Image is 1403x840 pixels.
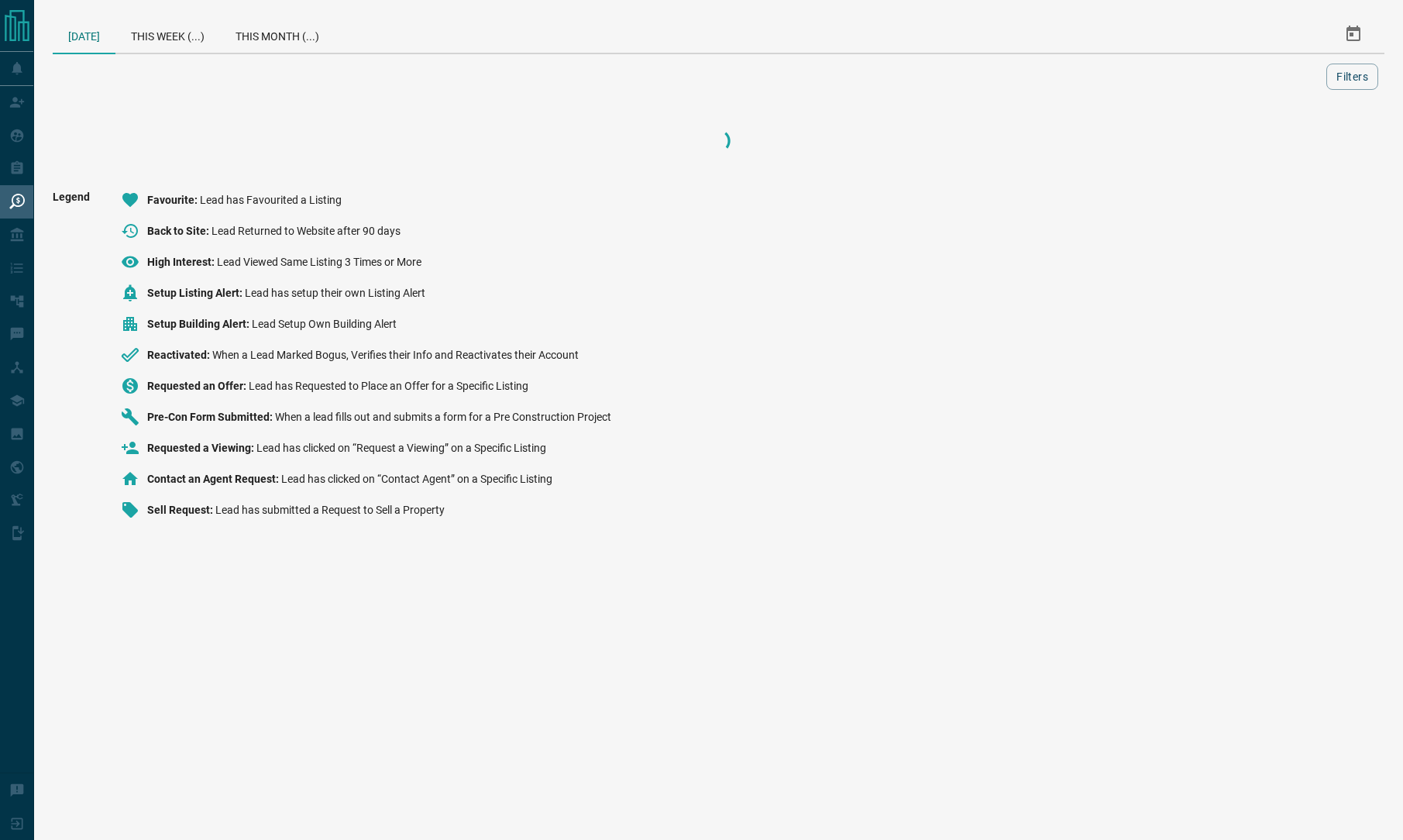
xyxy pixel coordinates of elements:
span: Contact an Agent Request [147,473,281,485]
span: Back to Site [147,225,211,237]
button: Select Date Range [1335,15,1372,53]
div: This Month (...) [220,15,335,53]
span: Lead has Favourited a Listing [200,194,342,206]
span: Lead has setup their own Listing Alert [245,287,425,299]
span: Lead has clicked on “Contact Agent” on a Specific Listing [281,473,552,485]
div: Loading [641,126,796,157]
span: Sell Request [147,504,215,516]
span: High Interest [147,256,217,268]
div: This Week (...) [115,15,220,53]
span: Requested a Viewing [147,442,256,454]
span: Lead Viewed Same Listing 3 Times or More [217,256,421,268]
span: Setup Building Alert [147,318,252,330]
span: Favourite [147,194,200,206]
span: Setup Listing Alert [147,287,245,299]
span: Lead Setup Own Building Alert [252,318,397,330]
span: Lead has submitted a Request to Sell a Property [215,504,445,516]
span: Reactivated [147,349,212,361]
span: Lead has clicked on “Request a Viewing” on a Specific Listing [256,442,546,454]
span: Legend [53,191,90,532]
button: Filters [1326,64,1378,90]
span: Requested an Offer [147,380,249,392]
div: [DATE] [53,15,115,54]
span: When a Lead Marked Bogus, Verifies their Info and Reactivates their Account [212,349,579,361]
span: Pre-Con Form Submitted [147,411,275,423]
span: When a lead fills out and submits a form for a Pre Construction Project [275,411,611,423]
span: Lead Returned to Website after 90 days [211,225,401,237]
span: Lead has Requested to Place an Offer for a Specific Listing [249,380,528,392]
